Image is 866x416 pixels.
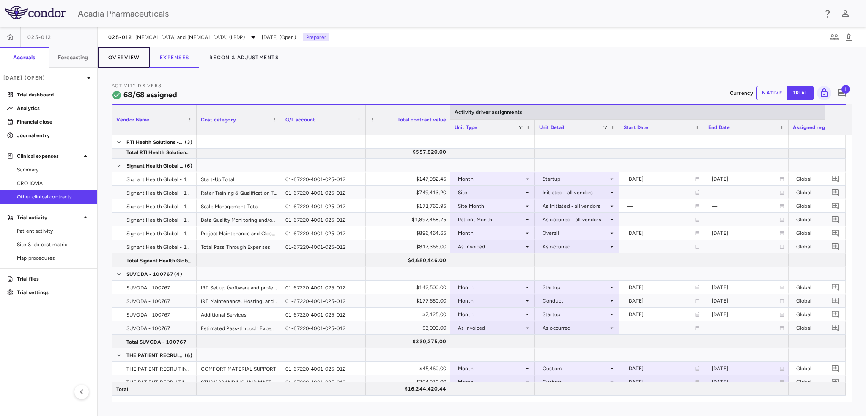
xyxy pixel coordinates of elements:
[712,321,779,335] div: —
[17,227,90,235] span: Patient activity
[837,88,847,98] svg: Add comment
[712,226,779,240] div: [DATE]
[830,295,841,306] button: Add comment
[17,118,90,126] p: Financial close
[712,294,779,308] div: [DATE]
[373,172,446,186] div: $147,982.45
[197,186,281,199] div: Rater Training & Qualification Total
[126,322,170,335] span: SUVODA - 100767
[543,362,608,375] div: Custom
[281,172,366,185] div: 01-67220-4001-025-012
[199,47,289,68] button: Recon & Adjustments
[796,186,841,199] div: Global
[108,34,132,41] span: 025-012
[373,308,446,321] div: $7,125.00
[17,289,90,296] p: Trial settings
[787,86,814,100] button: trial
[126,159,184,173] span: Signant Health Global - 101153
[27,34,51,41] span: 025-012
[543,294,608,308] div: Conduct
[627,362,695,375] div: [DATE]
[712,199,779,213] div: —
[58,54,88,61] h6: Forecasting
[831,310,839,318] svg: Add comment
[830,241,841,252] button: Add comment
[78,7,817,20] div: Acadia Pharmaceuticals
[17,132,90,139] p: Journal entry
[831,175,839,183] svg: Add comment
[543,186,608,199] div: Initiated - all vendors
[796,226,841,240] div: Global
[543,199,608,213] div: As Initiated - all vendors
[197,199,281,212] div: Scale Management Total
[543,226,608,240] div: Overall
[17,91,90,99] p: Trial dashboard
[830,281,841,293] button: Add comment
[373,253,446,267] div: $4,680,446.00
[796,362,841,375] div: Global
[830,214,841,225] button: Add comment
[830,322,841,333] button: Add comment
[373,294,446,308] div: $177,650.00
[185,159,192,173] span: (6)
[712,172,779,186] div: [DATE]
[17,166,90,174] span: Summary
[17,275,90,283] p: Trial files
[458,226,524,240] div: Month
[13,54,35,61] h6: Accruals
[197,281,281,294] div: IRT Set up (software and professional services**)
[712,308,779,321] div: [DATE]
[831,215,839,223] svg: Add comment
[712,240,779,253] div: —
[197,226,281,240] div: Project Maintenance and CloseOut Total
[796,321,841,335] div: Global
[455,124,477,130] span: Unit Type
[627,186,695,199] div: —
[543,172,608,186] div: Startup
[126,173,192,186] span: Signant Health Global - 101153
[17,193,90,201] span: Other clinical contracts
[3,74,84,82] p: [DATE] (Open)
[830,376,841,388] button: Add comment
[373,145,446,159] div: $557,820.00
[543,240,608,253] div: As occurred
[543,213,608,226] div: As occurred - all vendors
[197,172,281,185] div: Start-Up Total
[712,281,779,294] div: [DATE]
[116,117,150,123] span: Vendor Name
[281,375,366,388] div: 01-67220-4001-025-012
[796,240,841,253] div: Global
[17,214,80,221] p: Trial activity
[197,362,281,375] div: COMFORT MATERIAL SUPPORT
[831,364,839,372] svg: Add comment
[458,281,524,294] div: Month
[126,376,192,389] span: THE PATIENT RECRUITING AGENCY - 100835
[830,309,841,320] button: Add comment
[627,172,695,186] div: [DATE]
[112,83,162,88] span: Activity Drivers
[458,186,524,199] div: Site
[373,186,446,199] div: $749,413.20
[627,199,695,213] div: —
[197,375,281,388] div: STUDY BRANDING AND MATERIAL SUPPORT
[796,213,841,226] div: Global
[373,213,446,226] div: $1,897,458.75
[17,105,90,112] p: Analytics
[543,308,608,321] div: Startup
[627,226,695,240] div: [DATE]
[830,200,841,212] button: Add comment
[201,117,236,123] span: Cost category
[543,281,608,294] div: Startup
[458,213,524,226] div: Patient Month
[373,362,446,375] div: $45,460.00
[126,335,186,349] span: Total SUVODA - 100767
[303,33,329,41] p: Preparer
[458,362,524,375] div: Month
[831,229,839,237] svg: Add comment
[281,186,366,199] div: 01-67220-4001-025-012
[712,186,779,199] div: —
[197,240,281,253] div: Total Pass Through Expenses
[17,152,80,160] p: Clinical expenses
[627,321,695,335] div: —
[126,240,192,254] span: Signant Health Global - 101153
